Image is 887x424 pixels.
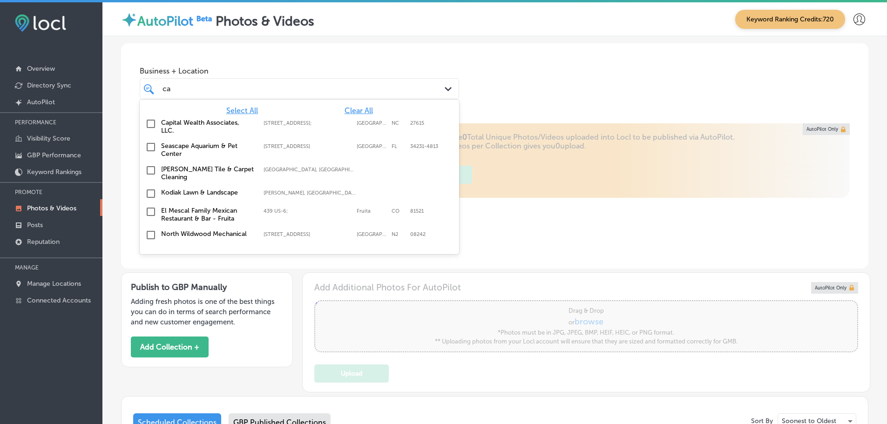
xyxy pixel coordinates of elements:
[15,14,66,32] img: fda3e92497d09a02dc62c9cd864e3231.png
[264,143,352,149] label: 2162 Gulf Gate Dr
[735,10,845,29] span: Keyword Ranking Credits: 720
[264,208,352,214] label: 439 US-6;
[131,296,283,327] p: Adding fresh photos is one of the best things you can do in terms of search performance and new c...
[161,165,254,181] label: Baxter's Tile & Carpet Cleaning
[131,337,209,357] button: Add Collection +
[345,106,373,115] span: Clear All
[27,168,81,176] p: Keyword Rankings
[27,98,55,106] p: AutoPilot
[264,190,357,196] label: Huson, MT, USA | Lolo, MT, USA | Frenchtown, MT, USA | Alberton, MT 59820, USA | Ninemile, MT 598...
[193,13,216,23] img: Beta
[27,204,76,212] p: Photos & Videos
[27,221,43,229] p: Posts
[264,231,352,237] label: 351 Ranger Road; Unit 3
[357,120,387,126] label: Raleigh
[27,238,60,246] p: Reputation
[27,81,71,89] p: Directory Sync
[226,106,258,115] span: Select All
[131,282,283,292] h3: Publish to GBP Manually
[161,188,254,196] label: Kodiak Lawn & Landscape
[137,13,193,29] label: AutoPilot
[27,280,81,288] p: Manage Locations
[357,231,387,237] label: Rio Grande
[392,208,406,214] label: CO
[161,142,254,158] label: Seascape Aquarium & Pet Center
[392,231,406,237] label: NJ
[161,207,254,222] label: El Mescal Family Mexican Restaurant & Bar - Fruita
[161,119,254,135] label: Capital Wealth Associates, LLC.
[410,208,424,214] label: 81521
[27,65,55,73] p: Overview
[410,143,438,149] label: 34231-4813
[121,12,137,28] img: autopilot-icon
[140,67,459,75] span: Business + Location
[410,120,424,126] label: 27615
[410,231,426,237] label: 08242
[357,143,387,149] label: Sarasota
[392,143,406,149] label: FL
[216,13,314,29] label: Photos & Videos
[264,167,357,173] label: Palm Bay, FL, USA | Melbourne, FL, USA | Rockledge, FL, USA | Sebastian, FL, USA | Brevard County...
[27,135,70,142] p: Visibility Score
[27,296,91,304] p: Connected Accounts
[161,230,254,254] label: North Wildwood Mechanical Heating and Air Conditioning LLC.
[392,120,406,126] label: NC
[264,120,352,126] label: 8319 Six Forks Rd ste 105;
[27,151,81,159] p: GBP Performance
[357,208,387,214] label: Fruita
